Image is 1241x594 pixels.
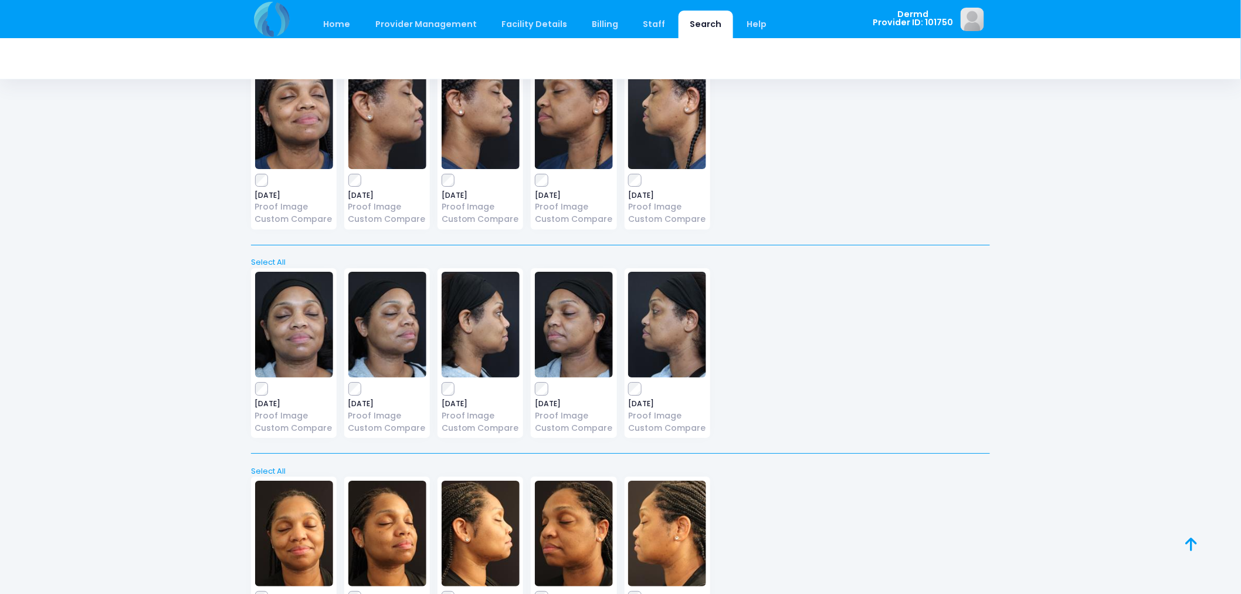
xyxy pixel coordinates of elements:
img: image [442,63,520,169]
img: image [628,63,706,169]
img: image [255,272,333,377]
span: [DATE] [535,400,613,407]
span: [DATE] [442,192,520,199]
a: Home [312,11,362,38]
span: [DATE] [628,400,706,407]
img: image [348,272,426,377]
a: Custom Compare [255,213,333,225]
a: Custom Compare [535,422,613,434]
a: Select All [247,256,994,268]
img: image [255,481,333,586]
a: Custom Compare [348,213,426,225]
img: image [535,481,613,586]
a: Proof Image [255,410,333,422]
img: image [535,63,613,169]
a: Proof Image [348,201,426,213]
a: Custom Compare [255,422,333,434]
span: [DATE] [535,192,613,199]
a: Proof Image [348,410,426,422]
a: Select All [247,465,994,477]
a: Proof Image [442,201,520,213]
img: image [961,8,984,31]
a: Search [679,11,733,38]
img: image [628,481,706,586]
span: [DATE] [255,192,333,199]
img: image [348,63,426,169]
a: Custom Compare [348,422,426,434]
a: Custom Compare [442,213,520,225]
a: Provider Management [364,11,488,38]
span: [DATE] [628,192,706,199]
img: image [535,272,613,377]
a: Help [735,11,778,38]
a: Custom Compare [628,422,706,434]
img: image [628,272,706,377]
a: Custom Compare [535,213,613,225]
a: Custom Compare [442,422,520,434]
a: Proof Image [442,410,520,422]
a: Staff [632,11,677,38]
a: Facility Details [490,11,579,38]
span: [DATE] [255,400,333,407]
a: Proof Image [535,201,613,213]
img: image [348,481,426,586]
a: Proof Image [255,201,333,213]
span: [DATE] [442,400,520,407]
img: image [442,272,520,377]
a: Proof Image [628,201,706,213]
img: image [255,63,333,169]
a: Billing [581,11,630,38]
img: image [442,481,520,586]
span: Dermd Provider ID: 101750 [873,10,953,27]
a: Proof Image [535,410,613,422]
a: Proof Image [628,410,706,422]
span: [DATE] [348,400,426,407]
span: [DATE] [348,192,426,199]
a: Custom Compare [628,213,706,225]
